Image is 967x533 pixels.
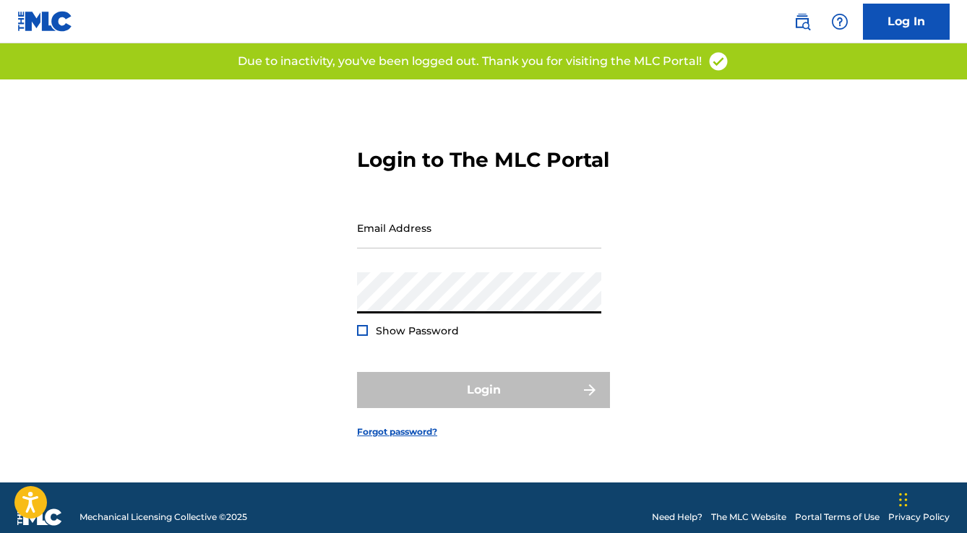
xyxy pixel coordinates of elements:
div: Drag [899,478,908,521]
a: Need Help? [652,511,702,524]
a: Log In [863,4,950,40]
img: search [794,13,811,30]
a: Privacy Policy [888,511,950,524]
img: help [831,13,848,30]
a: Forgot password? [357,425,437,438]
span: Show Password [376,324,459,337]
h3: Login to The MLC Portal [357,147,609,173]
a: Public Search [788,7,817,36]
img: access [708,51,729,72]
img: MLC Logo [17,11,73,32]
p: Due to inactivity, you've been logged out. Thank you for visiting the MLC Portal! [238,53,702,70]
div: Help [825,7,854,36]
img: logo [17,508,62,526]
span: Mechanical Licensing Collective © 2025 [79,511,247,524]
iframe: Chat Widget [895,464,967,533]
a: Portal Terms of Use [795,511,880,524]
a: The MLC Website [711,511,786,524]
